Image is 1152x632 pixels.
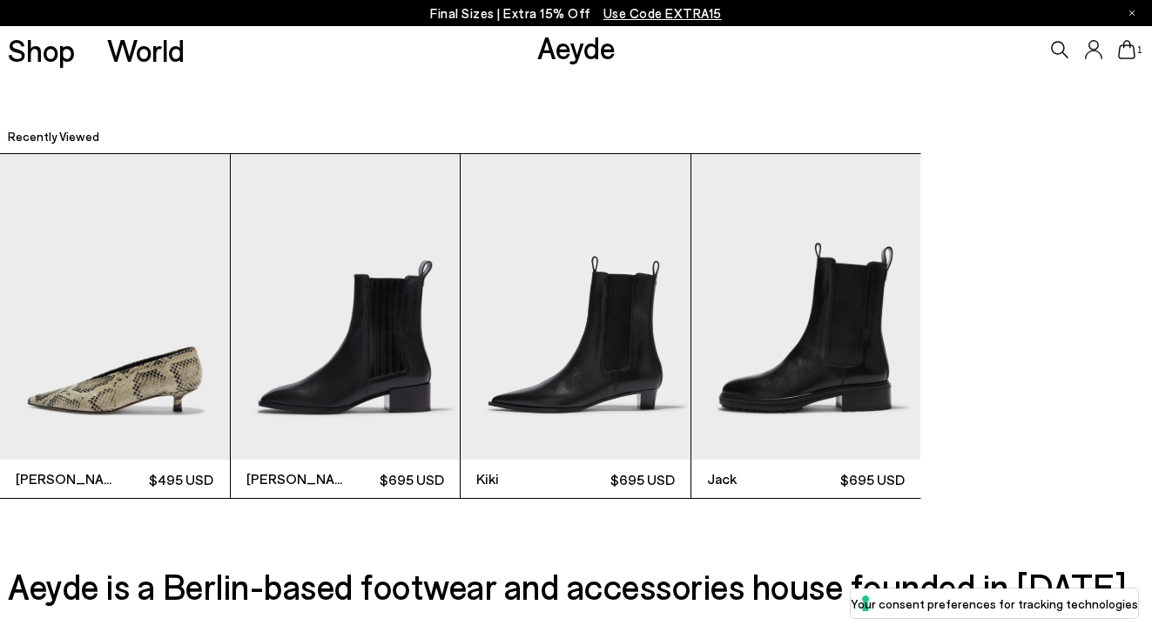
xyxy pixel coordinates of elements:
a: Jack $695 USD [691,154,921,498]
label: Your consent preferences for tracking technologies [851,595,1138,613]
a: Aeyde [537,29,616,65]
h3: Aeyde is a Berlin-based footwear and accessories house founded in [DATE]. [8,562,1144,610]
span: $495 USD [115,468,214,490]
a: 1 [1118,40,1135,59]
h2: Recently Viewed [8,128,99,145]
span: $695 USD [576,468,675,490]
img: Neil Leather Ankle Boots [231,154,461,460]
a: Kiki $695 USD [461,154,691,498]
span: Kiki [476,468,576,489]
span: $695 USD [345,468,444,490]
span: Jack [707,468,806,489]
div: 4 / 4 [691,153,922,499]
span: [PERSON_NAME] [16,468,115,489]
div: 2 / 4 [231,153,461,499]
a: Shop [8,35,75,65]
div: 3 / 4 [461,153,691,499]
span: Navigate to /collections/ss25-final-sizes [603,5,722,21]
img: Jack Chelsea Boots [691,154,921,460]
span: [PERSON_NAME] [246,468,346,489]
a: [PERSON_NAME] $695 USD [231,154,461,498]
p: Final Sizes | Extra 15% Off [430,3,722,24]
span: $695 USD [806,468,906,490]
span: 1 [1135,45,1144,55]
button: Your consent preferences for tracking technologies [851,588,1138,618]
a: World [107,35,185,65]
img: Kiki Leather Chelsea Boots [461,154,691,460]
